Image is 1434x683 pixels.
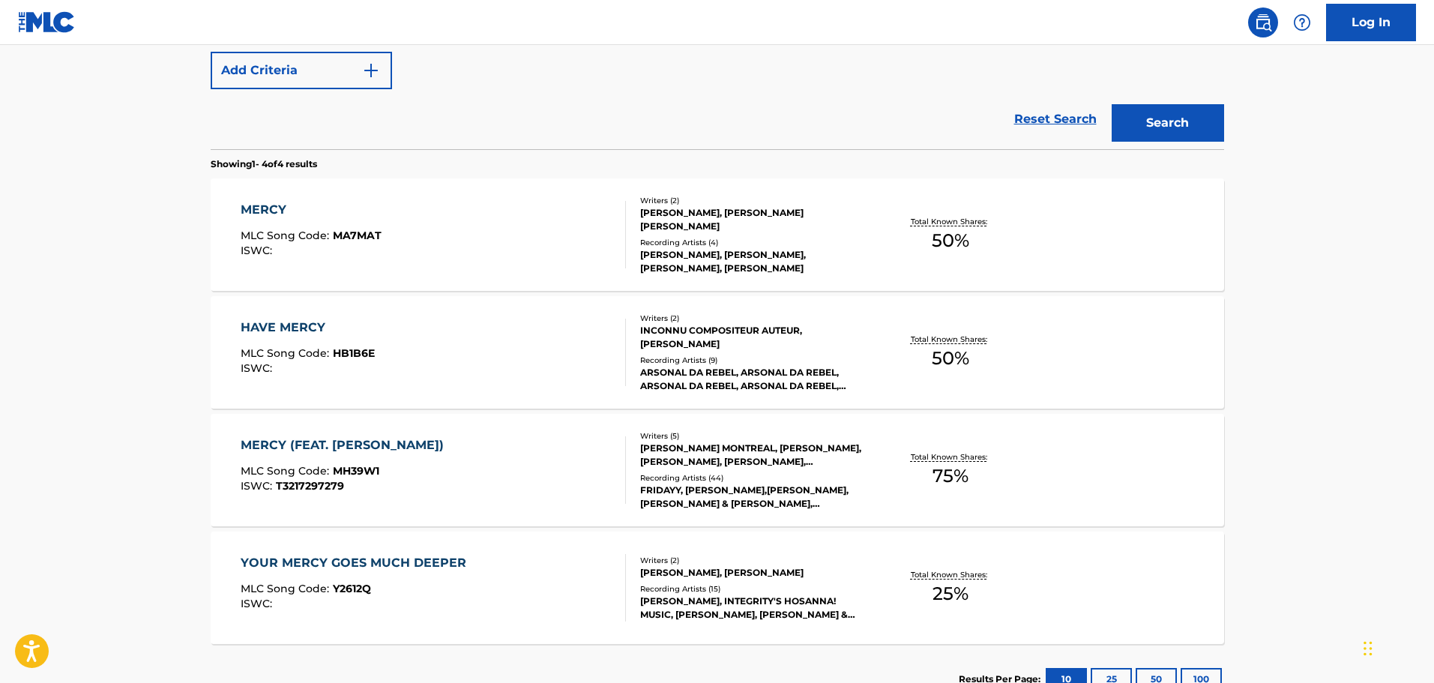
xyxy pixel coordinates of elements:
iframe: Chat Widget [1359,611,1434,683]
img: help [1293,13,1311,31]
div: Writers ( 2 ) [640,555,867,566]
div: Recording Artists ( 15 ) [640,583,867,595]
a: HAVE MERCYMLC Song Code:HB1B6EISWC:Writers (2)INCONNU COMPOSITEUR AUTEUR, [PERSON_NAME]Recording ... [211,296,1224,409]
div: YOUR MERCY GOES MUCH DEEPER [241,554,474,572]
div: Recording Artists ( 44 ) [640,472,867,484]
div: Writers ( 2 ) [640,313,867,324]
span: MH39W1 [333,464,379,478]
a: MERCY (FEAT. [PERSON_NAME])MLC Song Code:MH39W1ISWC:T3217297279Writers (5)[PERSON_NAME] MONTREAL,... [211,414,1224,526]
span: ISWC : [241,244,276,257]
div: [PERSON_NAME], [PERSON_NAME] [640,566,867,580]
span: MA7MAT [333,229,382,242]
div: MERCY (FEAT. [PERSON_NAME]) [241,436,451,454]
a: YOUR MERCY GOES MUCH DEEPERMLC Song Code:Y2612QISWC:Writers (2)[PERSON_NAME], [PERSON_NAME]Record... [211,532,1224,644]
div: Recording Artists ( 4 ) [640,237,867,248]
span: 50 % [932,227,969,254]
img: 9d2ae6d4665cec9f34b9.svg [362,61,380,79]
a: Reset Search [1007,103,1104,136]
div: Drag [1364,626,1373,671]
div: [PERSON_NAME], INTEGRITY'S HOSANNA! MUSIC, [PERSON_NAME], [PERSON_NAME] & INTEGRITY'S HOSANNA! MU... [640,595,867,622]
span: 50 % [932,345,969,372]
span: ISWC : [241,479,276,493]
p: Total Known Shares: [911,334,991,345]
span: MLC Song Code : [241,582,333,595]
img: search [1254,13,1272,31]
span: ISWC : [241,597,276,610]
a: Public Search [1248,7,1278,37]
p: Total Known Shares: [911,216,991,227]
div: ARSONAL DA REBEL, ARSONAL DA REBEL, ARSONAL DA REBEL, ARSONAL DA REBEL, ARSONAL DA REBEL [640,366,867,393]
span: 25 % [933,580,968,607]
img: MLC Logo [18,11,76,33]
div: [PERSON_NAME] MONTREAL, [PERSON_NAME], [PERSON_NAME], [PERSON_NAME], [PERSON_NAME] [640,442,867,469]
div: MERCY [241,201,382,219]
div: INCONNU COMPOSITEUR AUTEUR, [PERSON_NAME] [640,324,867,351]
button: Search [1112,104,1224,142]
p: Total Known Shares: [911,451,991,463]
span: MLC Song Code : [241,464,333,478]
span: MLC Song Code : [241,229,333,242]
span: HB1B6E [333,346,375,360]
div: HAVE MERCY [241,319,375,337]
span: 75 % [933,463,968,490]
span: Y2612Q [333,582,371,595]
div: Writers ( 2 ) [640,195,867,206]
div: [PERSON_NAME], [PERSON_NAME] [PERSON_NAME] [640,206,867,233]
div: Recording Artists ( 9 ) [640,355,867,366]
a: Log In [1326,4,1416,41]
button: Add Criteria [211,52,392,89]
p: Total Known Shares: [911,569,991,580]
div: FRIDAYY, [PERSON_NAME],[PERSON_NAME], [PERSON_NAME] & [PERSON_NAME], [PERSON_NAME], [PERSON_NAME] [640,484,867,511]
div: Writers ( 5 ) [640,430,867,442]
span: T3217297279 [276,479,344,493]
a: MERCYMLC Song Code:MA7MATISWC:Writers (2)[PERSON_NAME], [PERSON_NAME] [PERSON_NAME]Recording Arti... [211,178,1224,291]
p: Showing 1 - 4 of 4 results [211,157,317,171]
span: ISWC : [241,361,276,375]
div: Help [1287,7,1317,37]
span: MLC Song Code : [241,346,333,360]
div: [PERSON_NAME], [PERSON_NAME], [PERSON_NAME], [PERSON_NAME] [640,248,867,275]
